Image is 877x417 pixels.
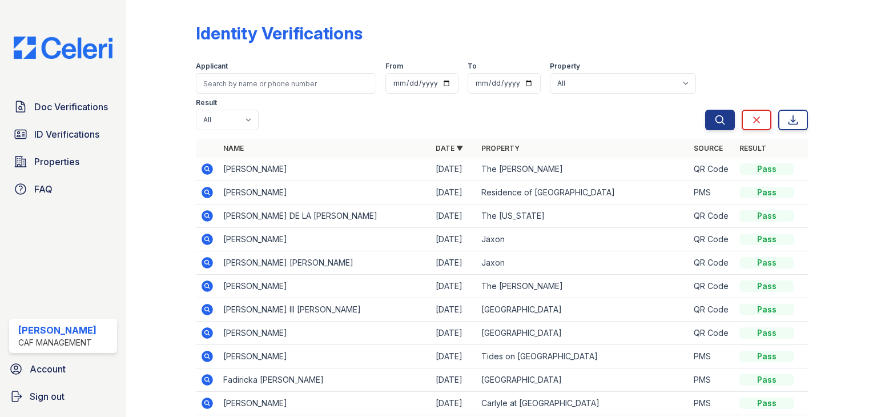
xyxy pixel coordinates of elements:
label: Applicant [196,62,228,71]
span: Sign out [30,390,65,403]
td: [GEOGRAPHIC_DATA] [477,322,689,345]
td: [PERSON_NAME] [219,228,431,251]
a: FAQ [9,178,117,201]
label: From [385,62,403,71]
td: [DATE] [431,368,477,392]
label: Property [550,62,580,71]
td: [DATE] [431,181,477,205]
td: [DATE] [431,205,477,228]
span: ID Verifications [34,127,99,141]
span: FAQ [34,182,53,196]
td: [GEOGRAPHIC_DATA] [477,368,689,392]
a: Doc Verifications [9,95,117,118]
td: [DATE] [431,345,477,368]
div: Pass [739,327,794,339]
td: PMS [689,392,735,415]
a: ID Verifications [9,123,117,146]
a: Account [5,358,122,380]
div: Pass [739,398,794,409]
div: CAF Management [18,337,96,348]
td: [DATE] [431,275,477,298]
div: [PERSON_NAME] [18,323,96,337]
td: QR Code [689,251,735,275]
td: [PERSON_NAME] III [PERSON_NAME] [219,298,431,322]
td: QR Code [689,205,735,228]
td: QR Code [689,158,735,181]
td: [PERSON_NAME] [219,181,431,205]
a: Date ▼ [436,144,463,153]
a: Sign out [5,385,122,408]
td: [DATE] [431,228,477,251]
a: Properties [9,150,117,173]
span: Properties [34,155,79,169]
td: The [US_STATE] [477,205,689,228]
td: [DATE] [431,251,477,275]
div: Pass [739,210,794,222]
div: Pass [739,257,794,268]
td: Tides on [GEOGRAPHIC_DATA] [477,345,689,368]
td: Carlyle at [GEOGRAPHIC_DATA] [477,392,689,415]
a: Source [694,144,723,153]
span: Doc Verifications [34,100,108,114]
input: Search by name or phone number [196,73,376,94]
td: [PERSON_NAME] [PERSON_NAME] [219,251,431,275]
label: Result [196,98,217,107]
td: QR Code [689,228,735,251]
div: Pass [739,304,794,315]
span: Account [30,362,66,376]
td: [DATE] [431,392,477,415]
td: QR Code [689,275,735,298]
td: [PERSON_NAME] [219,345,431,368]
label: To [468,62,477,71]
td: The [PERSON_NAME] [477,158,689,181]
td: [PERSON_NAME] [219,275,431,298]
td: Residence of [GEOGRAPHIC_DATA] [477,181,689,205]
div: Pass [739,163,794,175]
td: PMS [689,345,735,368]
div: Pass [739,374,794,386]
td: PMS [689,368,735,392]
div: Identity Verifications [196,23,363,43]
td: QR Code [689,298,735,322]
td: [DATE] [431,298,477,322]
img: CE_Logo_Blue-a8612792a0a2168367f1c8372b55b34899dd931a85d93a1a3d3e32e68fde9ad4.png [5,37,122,59]
a: Name [223,144,244,153]
td: Jaxon [477,251,689,275]
a: Result [739,144,766,153]
div: Pass [739,234,794,245]
td: [PERSON_NAME] DE LA [PERSON_NAME] [219,205,431,228]
td: [PERSON_NAME] [219,158,431,181]
td: The [PERSON_NAME] [477,275,689,298]
a: Property [481,144,520,153]
div: Pass [739,280,794,292]
td: Fadiricka [PERSON_NAME] [219,368,431,392]
td: [GEOGRAPHIC_DATA] [477,298,689,322]
td: [DATE] [431,158,477,181]
td: [PERSON_NAME] [219,322,431,345]
div: Pass [739,187,794,198]
td: Jaxon [477,228,689,251]
td: [PERSON_NAME] [219,392,431,415]
div: Pass [739,351,794,362]
td: [DATE] [431,322,477,345]
td: QR Code [689,322,735,345]
td: PMS [689,181,735,205]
